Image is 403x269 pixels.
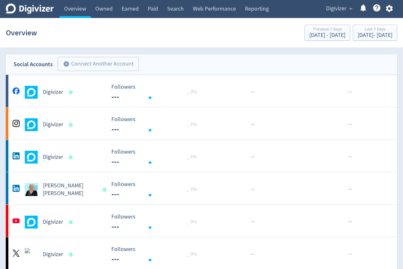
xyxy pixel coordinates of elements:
a: Digivizer undefinedDigivizer Followers --- Followers --- _ 0%······ [6,205,397,237]
span: · [253,250,255,258]
span: · [251,218,252,226]
span: · [253,88,255,96]
span: · [252,218,253,226]
span: · [351,218,352,226]
span: · [351,153,352,161]
span: _ 0% [187,219,197,225]
img: Emma Lo Russo undefined [25,183,38,196]
div: Previous 7 Days [309,27,345,32]
span: · [251,121,252,129]
span: Data last synced: 15 Oct 2025, 10:01pm (AEDT) [69,220,75,224]
img: Digivizer undefined [25,118,38,131]
span: · [349,88,351,96]
span: Data last synced: 16 Oct 2025, 4:02am (AEDT) [69,156,75,159]
span: Data last synced: 16 Oct 2025, 5:01am (AEDT) [69,123,75,127]
h5: Digivizer [43,121,63,129]
span: Data last synced: 16 Oct 2025, 5:01am (AEDT) [69,91,75,94]
span: · [351,121,352,129]
span: · [251,185,252,193]
svg: Followers --- [108,246,205,263]
span: Data last synced: 15 Oct 2025, 11:02pm (AEDT) [103,188,108,192]
img: Digivizer undefined [25,151,38,164]
button: Previous 7 Days[DATE] - [DATE] [305,25,350,41]
svg: Followers --- [108,149,205,166]
span: · [253,185,255,193]
h5: Digivizer [43,251,63,258]
span: · [349,121,351,129]
div: Last 7 Days [358,27,392,32]
span: expand_more [348,6,354,12]
span: · [252,250,253,258]
a: Digivizer undefinedDigivizer Followers --- Followers --- _ 0%······ [6,107,397,139]
span: · [348,185,349,193]
span: · [349,218,351,226]
h5: Digivizer [43,153,63,161]
h5: [PERSON_NAME] [PERSON_NAME] [43,182,97,197]
span: · [349,250,351,258]
h1: Overview [6,22,37,43]
h5: Digivizer [43,88,63,96]
span: · [348,218,349,226]
a: Digivizer undefinedDigivizer Followers --- Followers --- _ 0%······ [6,140,397,172]
span: · [348,153,349,161]
button: Digivizer [324,4,354,14]
span: · [252,88,253,96]
span: · [349,185,351,193]
span: · [251,153,252,161]
span: Data last synced: 16 Oct 2025, 10:02am (AEDT) [69,253,75,256]
span: · [348,250,349,258]
button: Last 7 Days[DATE]- [DATE] [353,25,397,41]
span: · [348,121,349,129]
span: Digivizer [326,4,346,14]
span: · [349,153,351,161]
span: · [251,250,252,258]
span: · [348,88,349,96]
span: · [253,121,255,129]
span: · [351,250,352,258]
img: Digivizer undefined [25,248,38,261]
svg: Followers --- [108,84,205,101]
svg: Followers --- [108,214,205,231]
div: [DATE] - [DATE] [358,32,392,38]
img: Digivizer undefined [25,216,38,229]
span: · [253,153,255,161]
span: _ 0% [187,89,197,95]
a: Connect Another Account [53,58,139,71]
span: · [351,88,352,96]
span: · [252,121,253,129]
span: · [251,88,252,96]
a: Emma Lo Russo undefined[PERSON_NAME] [PERSON_NAME] Followers --- Followers --- _ 0%······ [6,172,397,204]
a: Digivizer undefinedDigivizer Followers --- Followers --- _ 0%······ [6,75,397,107]
svg: Followers --- [108,181,205,198]
span: add_circle [63,61,70,67]
span: _ 0% [187,186,197,193]
span: _ 0% [187,251,197,257]
h5: Digivizer [43,218,63,226]
img: Digivizer undefined [25,86,38,99]
span: _ 0% [187,121,197,128]
button: Connect Another Account [58,57,139,71]
span: · [351,185,352,193]
span: _ 0% [187,154,197,160]
span: · [252,153,253,161]
svg: Followers --- [108,116,205,133]
div: [DATE] - [DATE] [309,32,345,38]
span: · [252,185,253,193]
span: · [253,218,255,226]
div: Social Accounts [14,60,53,69]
